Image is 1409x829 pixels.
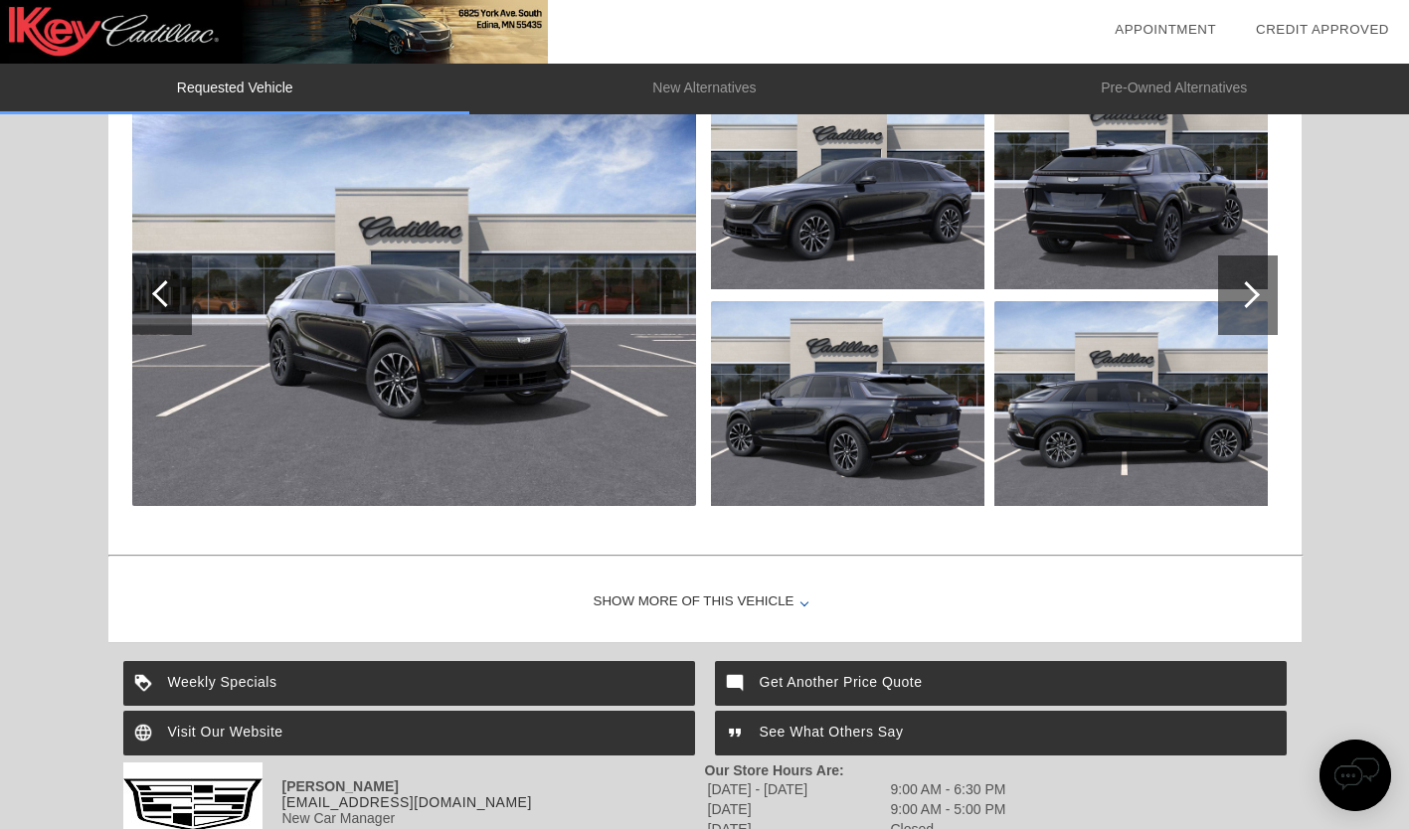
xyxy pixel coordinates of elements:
[715,661,760,706] img: ic_mode_comment_white_24dp_2x.png
[282,794,532,810] a: [EMAIL_ADDRESS][DOMAIN_NAME]
[469,64,939,114] li: New Alternatives
[123,711,168,755] img: ic_language_white_24dp_2x.png
[123,661,695,706] a: Weekly Specials
[715,661,1287,706] a: Get Another Price Quote
[123,661,168,706] img: ic_loyalty_white_24dp_2x.png
[705,762,844,778] strong: Our Store Hours Are:
[123,711,695,755] a: Visit Our Website
[715,711,760,755] img: ic_format_quote_white_24dp_2x.png
[711,301,984,506] img: 3.jpg
[282,778,532,810] strong: [PERSON_NAME]
[108,563,1302,642] div: Show More of this Vehicle
[1230,722,1409,829] iframe: Chat Assistance
[994,301,1268,506] img: 5.jpg
[890,780,1007,798] td: 9:00 AM - 6:30 PM
[1115,22,1216,37] a: Appointment
[994,84,1268,289] img: 4.jpg
[940,64,1409,114] li: Pre-Owned Alternatives
[132,84,696,506] img: 1.jpg
[711,84,984,289] img: 2.jpg
[715,711,1287,755] a: See What Others Say
[123,810,705,826] div: New Car Manager
[890,800,1007,818] td: 9:00 AM - 5:00 PM
[707,800,888,818] td: [DATE]
[707,780,888,798] td: [DATE] - [DATE]
[1256,22,1389,37] a: Credit Approved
